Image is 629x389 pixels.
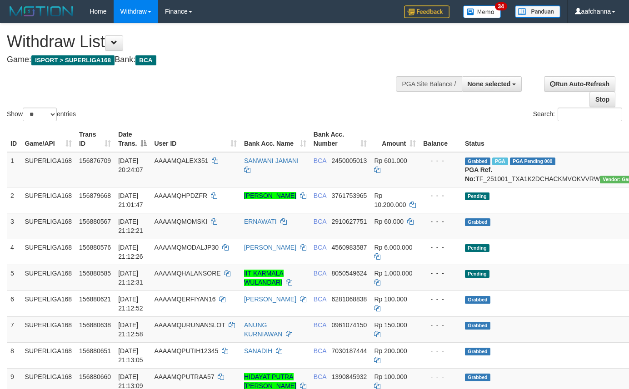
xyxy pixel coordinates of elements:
span: Copy 2450005013 to clipboard [332,157,367,164]
span: Grabbed [465,296,490,304]
td: 5 [7,265,21,291]
h4: Game: Bank: [7,55,410,64]
span: [DATE] 21:12:31 [118,270,143,286]
span: Rp 100.000 [374,373,407,380]
span: [DATE] 21:01:47 [118,192,143,208]
span: BCA [314,295,326,303]
span: [DATE] 21:12:26 [118,244,143,260]
img: Button%20Memo.svg [463,5,501,18]
span: AAAAMQMODALJP30 [154,244,219,251]
span: PGA Pending [510,158,555,165]
span: Rp 6.000.000 [374,244,412,251]
td: SUPERLIGA168 [21,239,76,265]
span: [DATE] 21:12:58 [118,321,143,338]
span: AAAAMQHALANSORE [154,270,220,277]
span: Copy 0961074150 to clipboard [332,321,367,329]
td: SUPERLIGA168 [21,291,76,316]
span: Rp 100.000 [374,295,407,303]
div: - - - [423,191,458,200]
span: Rp 200.000 [374,347,407,355]
th: Bank Acc. Number: activate to sort column ascending [310,126,371,152]
span: BCA [314,270,326,277]
a: [PERSON_NAME] [244,244,296,251]
th: Trans ID: activate to sort column ascending [75,126,115,152]
a: [PERSON_NAME] [244,295,296,303]
span: Copy 8050549624 to clipboard [332,270,367,277]
td: 1 [7,152,21,187]
span: 156876709 [79,157,111,164]
span: 156879668 [79,192,111,199]
span: BCA [314,373,326,380]
div: - - - [423,269,458,278]
div: - - - [423,156,458,165]
th: Game/API: activate to sort column ascending [21,126,76,152]
span: 156880567 [79,218,111,225]
span: Rp 601.000 [374,157,407,164]
input: Search: [558,108,622,121]
span: 156880638 [79,321,111,329]
span: [DATE] 20:24:07 [118,157,143,173]
th: Bank Acc. Name: activate to sort column ascending [240,126,310,152]
span: Copy 7030187444 to clipboard [332,347,367,355]
a: SANWANI JAMANI [244,157,299,164]
td: 8 [7,342,21,368]
th: Balance [419,126,461,152]
td: 6 [7,291,21,316]
td: SUPERLIGA168 [21,265,76,291]
span: BCA [135,55,156,65]
span: AAAAMQPUTRAA57 [154,373,214,380]
label: Search: [533,108,622,121]
span: BCA [314,192,326,199]
th: ID [7,126,21,152]
span: Grabbed [465,348,490,355]
span: Grabbed [465,218,490,226]
span: 34 [495,2,507,10]
span: Copy 1390845932 to clipboard [332,373,367,380]
img: panduan.png [515,5,560,18]
a: ERNAWATI [244,218,277,225]
span: AAAAMQHPDZFR [154,192,207,199]
span: AAAAMQPUTIH12345 [154,347,218,355]
span: [DATE] 21:12:21 [118,218,143,234]
span: Pending [465,244,489,252]
span: Rp 60.000 [374,218,404,225]
span: BCA [314,321,326,329]
div: PGA Site Balance / [396,76,461,92]
span: [DATE] 21:13:05 [118,347,143,364]
td: 4 [7,239,21,265]
span: AAAAMQURUNANSLOT [154,321,225,329]
th: User ID: activate to sort column ascending [150,126,240,152]
img: MOTION_logo.png [7,5,76,18]
span: Copy 2910627751 to clipboard [332,218,367,225]
td: SUPERLIGA168 [21,187,76,213]
span: Copy 4560983587 to clipboard [332,244,367,251]
span: ISPORT > SUPERLIGA168 [31,55,115,65]
select: Showentries [23,108,57,121]
span: 156880651 [79,347,111,355]
label: Show entries [7,108,76,121]
span: 156880576 [79,244,111,251]
span: Grabbed [465,322,490,330]
span: Grabbed [465,158,490,165]
div: - - - [423,372,458,381]
span: AAAAMQMOMSKI [154,218,207,225]
span: Pending [465,270,489,278]
td: SUPERLIGA168 [21,152,76,187]
a: IIT KARMALA WULANDARI [244,270,284,286]
b: PGA Ref. No: [465,166,492,182]
span: AAAAMQERFIYAN16 [154,295,215,303]
div: - - - [423,217,458,226]
span: Copy 6281068838 to clipboard [332,295,367,303]
td: 7 [7,316,21,342]
span: 156880585 [79,270,111,277]
span: [DATE] 21:12:52 [118,295,143,312]
a: Stop [589,92,615,107]
td: SUPERLIGA168 [21,213,76,239]
span: Grabbed [465,374,490,381]
img: Feedback.jpg [404,5,449,18]
span: BCA [314,218,326,225]
a: Run Auto-Refresh [544,76,615,92]
h1: Withdraw List [7,33,410,51]
a: ANUNG KURNIAWAN [244,321,283,338]
span: BCA [314,244,326,251]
